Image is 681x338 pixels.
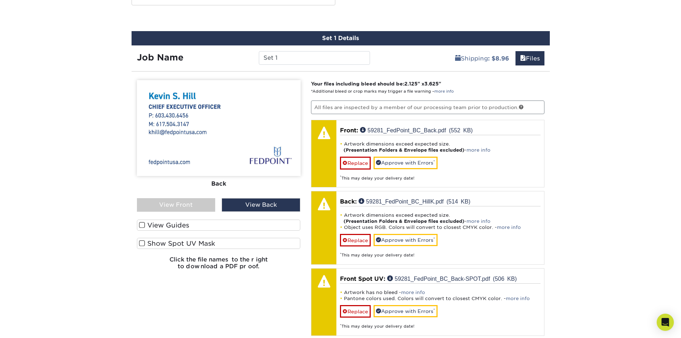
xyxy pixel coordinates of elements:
span: Front Spot UV: [340,275,385,282]
span: shipping [455,55,461,62]
div: View Back [222,198,300,212]
span: Front: [340,127,358,134]
strong: Job Name [137,52,183,63]
a: 59281_FedPoint_BC_Back.pdf (552 KB) [360,127,473,133]
a: more info [467,219,490,224]
a: Replace [340,305,371,318]
label: View Guides [137,220,301,231]
a: Approve with Errors* [374,234,438,246]
li: Artwork dimensions exceed expected size. - [340,141,541,153]
a: more info [467,147,490,153]
b: : $8.96 [488,55,509,62]
li: Pantone colors used. Colors will convert to closest CMYK color. - [340,295,541,302]
a: Files [515,51,544,65]
strong: (Presentation Folders & Envelope files excluded) [344,147,464,153]
span: Back: [340,198,357,205]
div: Back [137,176,301,192]
div: This may delay your delivery date! [340,318,541,329]
div: Open Intercom Messenger [657,314,674,331]
div: Set 1 Details [132,31,550,45]
label: Show Spot UV Mask [137,238,301,249]
a: more info [401,290,425,295]
span: files [520,55,526,62]
div: This may delay your delivery date! [340,246,541,258]
p: All files are inspected by a member of our processing team prior to production. [311,101,544,114]
span: 3.625 [424,81,439,87]
span: 2.125 [404,81,418,87]
h6: Click the file names to the right to download a PDF proof. [137,256,301,275]
div: This may delay your delivery date! [340,170,541,181]
input: Enter a job name [259,51,370,65]
strong: (Presentation Folders & Envelope files excluded) [344,219,464,224]
li: Artwork has no bleed - [340,289,541,295]
a: Approve with Errors* [374,305,438,317]
a: Replace [340,157,371,169]
a: 59281_FedPoint_BC_Back-SPOT.pdf (506 KB) [387,275,517,281]
a: more info [497,225,521,230]
a: Replace [340,234,371,246]
a: Approve with Errors* [374,157,438,169]
a: Shipping: $8.96 [450,51,514,65]
li: Object uses RGB. Colors will convert to closest CMYK color. - [340,224,541,230]
div: View Front [137,198,216,212]
a: 59281_FedPoint_BC_HillK.pdf (514 KB) [359,198,470,204]
small: *Additional bleed or crop marks may trigger a file warning – [311,89,454,94]
li: Artwork dimensions exceed expected size. - [340,212,541,224]
a: more info [506,296,530,301]
strong: Your files including bleed should be: " x " [311,81,441,87]
a: more info [434,89,454,94]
